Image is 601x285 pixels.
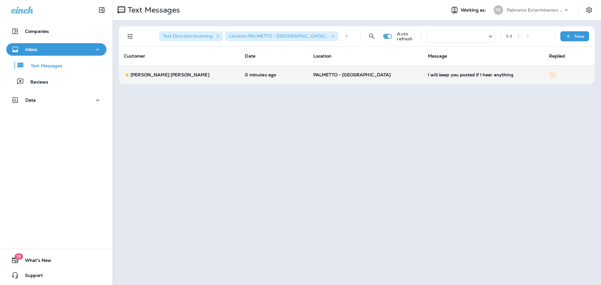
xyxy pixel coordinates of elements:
p: Auto refresh [397,31,416,41]
span: Text Direction : Incoming [163,33,213,39]
p: Palmetto Exterminators LLC [507,8,563,13]
button: Settings [583,4,595,16]
p: Text Messages [24,63,62,69]
p: Reviews [24,79,48,85]
button: Collapse Sidebar [93,4,110,16]
button: Search Messages [366,30,378,43]
span: Location [313,53,331,59]
p: Text Messages [125,5,180,15]
span: 19 [14,253,23,260]
span: What's New [19,258,51,265]
p: Aug 18, 2025 11:04 AM [245,72,303,77]
button: Inbox [6,43,106,56]
div: Text Direction:Incoming [159,31,223,41]
p: Inbox [25,47,37,52]
button: Data [6,94,106,106]
span: Working as: [461,8,487,13]
span: Location : PALMETTO - [GEOGRAPHIC_DATA] +2 [229,33,330,39]
button: Filters [124,30,136,43]
button: Companies [6,25,106,38]
div: 1 - 1 [506,34,512,39]
button: Reviews [6,75,106,88]
div: I will keep you posted if I hear anything [428,72,539,77]
span: PALMETTO - [GEOGRAPHIC_DATA] [313,72,391,78]
div: PE [494,5,503,15]
span: Replied [549,53,565,59]
button: 19What's New [6,254,106,267]
span: Message [428,53,447,59]
button: Support [6,269,106,282]
button: Text Messages [6,59,106,72]
p: Data [25,98,36,103]
p: [PERSON_NAME] [PERSON_NAME] [131,72,209,77]
span: Customer [124,53,145,59]
p: Companies [25,29,49,34]
span: Support [19,273,43,280]
div: Location:PALMETTO - [GEOGRAPHIC_DATA]+2 [225,31,338,41]
span: Date [245,53,255,59]
p: New [575,34,584,39]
